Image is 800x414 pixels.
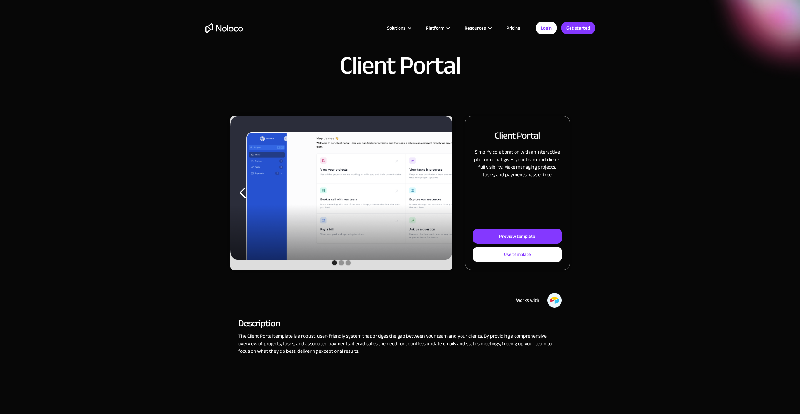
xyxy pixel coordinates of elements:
[561,22,595,34] a: Get started
[339,260,344,265] div: Show slide 2 of 3
[473,229,562,244] a: Preview template
[499,24,528,32] a: Pricing
[340,53,461,78] h1: Client Portal
[427,116,452,270] div: next slide
[230,116,453,270] div: 1 of 3
[457,24,499,32] div: Resources
[426,24,444,32] div: Platform
[238,332,562,355] p: The Client Portal template is a robust, user-friendly system that bridges the gap between your te...
[346,260,351,265] div: Show slide 3 of 3
[332,260,337,265] div: Show slide 1 of 3
[473,247,562,262] a: Use template
[547,293,562,308] img: Airtable
[465,24,486,32] div: Resources
[238,361,562,369] p: ‍
[536,22,557,34] a: Login
[516,297,539,304] div: Works with
[504,250,531,259] div: Use template
[387,24,406,32] div: Solutions
[379,24,418,32] div: Solutions
[205,23,243,33] a: home
[499,232,535,240] div: Preview template
[230,116,256,270] div: previous slide
[495,129,540,142] h2: Client Portal
[238,320,562,326] h2: Description
[418,24,457,32] div: Platform
[230,116,453,270] div: carousel
[473,148,562,178] p: Simplify collaboration with an interactive platform that gives your team and clients full visibil...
